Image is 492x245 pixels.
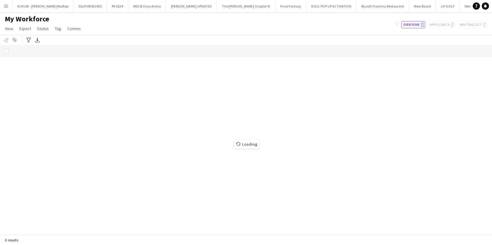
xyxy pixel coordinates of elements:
span: Status [37,26,49,31]
a: Comms [65,25,83,33]
span: Tag [55,26,61,31]
button: Everyone0 [401,21,425,28]
span: Loading [234,140,259,149]
span: Export [19,26,31,31]
a: View [2,25,16,33]
a: Export [17,25,33,33]
span: View [5,26,13,31]
span: 0 [421,22,424,27]
button: Final Fantasy [275,0,306,12]
app-action-btn: Advanced filters [25,36,32,44]
button: [PERSON_NAME] UPDATED [166,0,217,12]
a: Tag [52,25,64,33]
button: Riyadh Fiamma Restaurant [356,0,409,12]
span: Comms [67,26,81,31]
button: SS24 VIB BOXES [74,0,107,12]
button: KOKUB - [PERSON_NAME] Rooftop [12,0,74,12]
span: My Workforce [5,14,49,23]
button: LIV GOLF [436,0,460,12]
app-action-btn: Export XLSX [34,36,41,44]
button: MDLB Onyx Arena [128,0,166,12]
a: Status [35,25,51,33]
button: The [PERSON_NAME] Chapter III [217,0,275,12]
button: DGCL POP UP ACTIVATION [306,0,356,12]
button: PA SS24 [107,0,128,12]
button: New Board [409,0,436,12]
